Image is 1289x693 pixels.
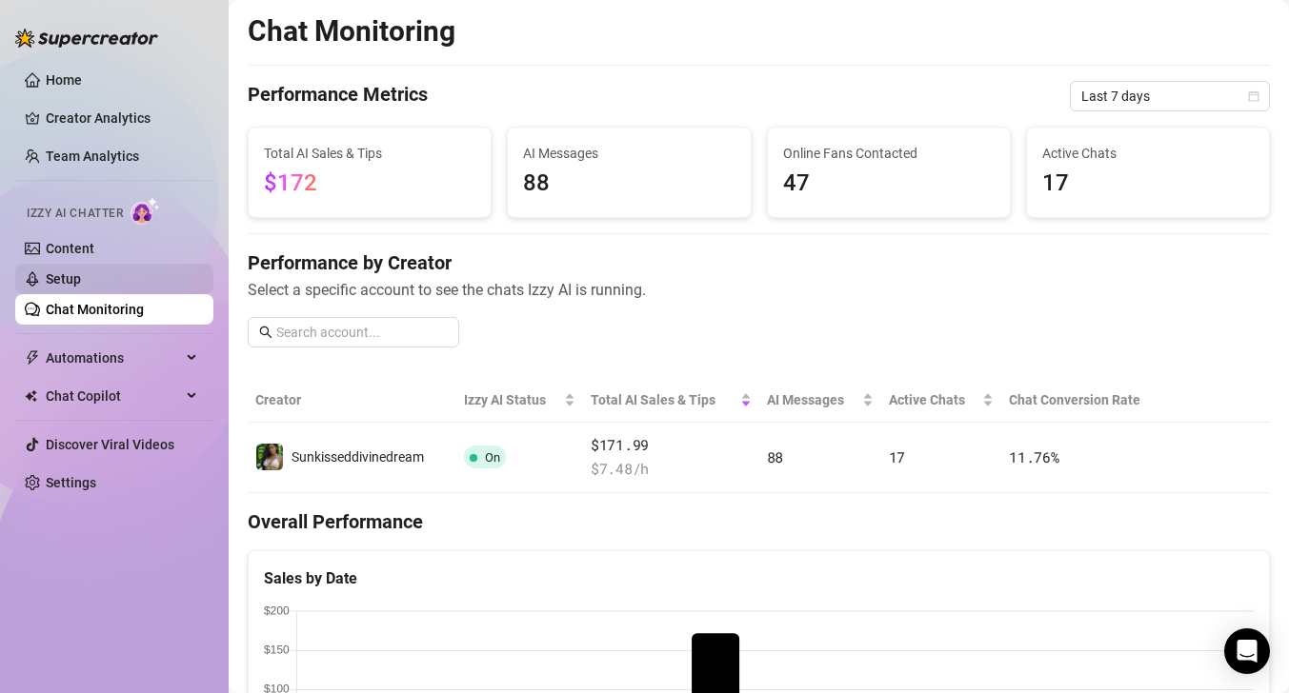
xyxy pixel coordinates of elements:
span: 88 [767,447,783,466]
span: AI Messages [523,143,735,164]
span: Izzy AI Status [464,389,561,410]
span: Automations [46,343,181,373]
span: Active Chats [1042,143,1254,164]
th: Total AI Sales & Tips [583,378,759,423]
h4: Performance by Creator [248,249,1270,276]
span: Online Fans Contacted [783,143,995,164]
span: Total AI Sales & Tips [264,143,475,164]
div: Open Intercom Messenger [1224,628,1270,674]
img: Sunkisseddivinedream [256,444,283,470]
span: thunderbolt [25,350,40,366]
h4: Performance Metrics [248,81,428,111]
span: Last 7 days [1081,82,1259,110]
h4: Overall Performance [248,508,1270,535]
a: Home [46,72,82,88]
a: Content [46,241,94,256]
div: Sales by Date [264,566,1254,590]
span: Izzy AI Chatter [27,205,123,223]
a: Chat Monitoring [46,302,144,317]
th: Chat Conversion Rate [1001,378,1167,423]
a: Setup [46,271,81,287]
span: search [259,326,272,339]
input: Search account... [276,322,448,343]
span: Active Chats [889,389,979,410]
span: Sunkisseddivinedream [292,449,424,465]
th: Izzy AI Status [456,378,584,423]
span: 47 [783,166,995,202]
span: 88 [523,166,735,202]
span: On [485,450,500,465]
th: Active Chats [881,378,1002,423]
a: Settings [46,475,96,490]
span: $172 [264,169,317,196]
a: Discover Viral Videos [46,437,174,452]
span: $171.99 [591,434,752,457]
span: $ 7.48 /h [591,458,752,481]
a: Creator Analytics [46,103,198,133]
a: Team Analytics [46,148,139,164]
img: Chat Copilot [25,389,37,403]
th: Creator [248,378,456,423]
span: AI Messages [767,389,858,410]
span: 17 [1042,166,1254,202]
span: calendar [1248,90,1259,102]
h2: Chat Monitoring [248,13,455,49]
span: Select a specific account to see the chats Izzy AI is running. [248,278,1270,302]
span: 11.76 % [1009,447,1058,466]
span: Chat Copilot [46,381,181,411]
img: AI Chatter [131,197,160,225]
span: 17 [889,447,905,466]
span: Total AI Sales & Tips [591,389,736,410]
img: logo-BBDzfeDw.svg [15,29,158,48]
th: AI Messages [759,378,881,423]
